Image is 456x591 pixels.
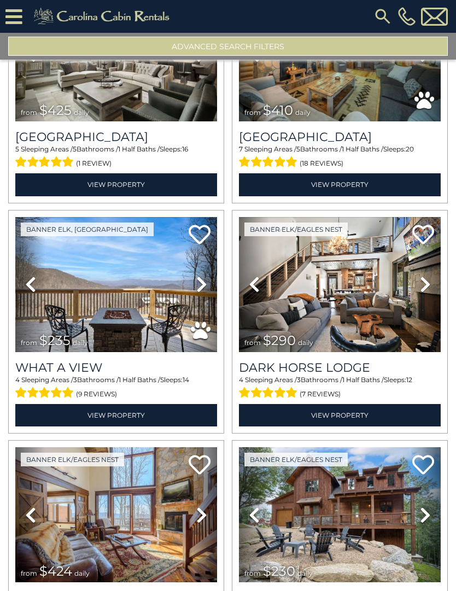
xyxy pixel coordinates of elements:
h3: Sunset Ridge Hideaway [15,130,217,144]
a: [GEOGRAPHIC_DATA] [15,130,217,144]
a: Banner Elk/Eagles Nest [244,223,348,236]
div: Sleeping Areas / Bathrooms / Sleeps: [15,144,217,171]
img: search-regular.svg [373,7,393,26]
a: Banner Elk/Eagles Nest [244,453,348,466]
span: $424 [39,563,72,579]
span: from [21,338,37,347]
span: $425 [39,102,72,118]
span: 3 [297,376,301,384]
span: $410 [263,102,293,118]
span: 4 [239,376,243,384]
a: [GEOGRAPHIC_DATA] [239,130,441,144]
a: [PHONE_NUMBER] [395,7,418,26]
span: from [244,338,261,347]
span: from [244,569,261,577]
span: daily [295,108,311,116]
span: 1 Half Baths / [119,376,160,384]
img: Khaki-logo.png [28,5,179,27]
span: (9 reviews) [76,387,117,401]
span: from [21,108,37,116]
img: thumbnail_163263053.jpeg [15,447,217,582]
a: Banner Elk/Eagles Nest [21,453,124,466]
a: View Property [239,173,441,196]
a: View Property [15,173,217,196]
span: from [244,108,261,116]
div: Sleeping Areas / Bathrooms / Sleeps: [239,144,441,171]
a: Banner Elk, [GEOGRAPHIC_DATA] [21,223,154,236]
img: thumbnail_164375639.jpeg [239,217,441,352]
span: 1 Half Baths / [342,376,384,384]
span: daily [74,108,89,116]
span: 20 [406,145,414,153]
a: Add to favorites [412,454,434,477]
span: $235 [39,332,71,348]
a: Dark Horse Lodge [239,360,441,375]
button: Advanced Search Filters [8,37,448,56]
a: View Property [239,404,441,426]
span: $230 [263,563,295,579]
a: Add to favorites [189,454,211,477]
span: 5 [73,145,77,153]
a: Add to favorites [412,224,434,247]
span: 14 [183,376,189,384]
span: 1 Half Baths / [342,145,383,153]
span: 3 [73,376,77,384]
span: (1 review) [76,156,112,171]
a: What A View [15,360,217,375]
span: daily [73,338,88,347]
span: daily [74,569,90,577]
span: daily [298,338,313,347]
span: 7 [239,145,243,153]
img: thumbnail_167078144.jpeg [239,447,441,582]
span: 1 Half Baths / [118,145,160,153]
span: 16 [182,145,188,153]
span: $290 [263,332,296,348]
span: 5 [15,145,19,153]
span: (18 reviews) [300,156,343,171]
a: View Property [15,404,217,426]
a: Add to favorites [189,224,211,247]
div: Sleeping Areas / Bathrooms / Sleeps: [15,375,217,401]
span: (7 reviews) [300,387,341,401]
h3: Mountainside Lodge [239,130,441,144]
span: 5 [296,145,300,153]
span: 12 [406,376,412,384]
span: 4 [15,376,20,384]
div: Sleeping Areas / Bathrooms / Sleeps: [239,375,441,401]
img: thumbnail_166136877.jpeg [15,217,217,352]
span: daily [297,569,313,577]
span: from [21,569,37,577]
